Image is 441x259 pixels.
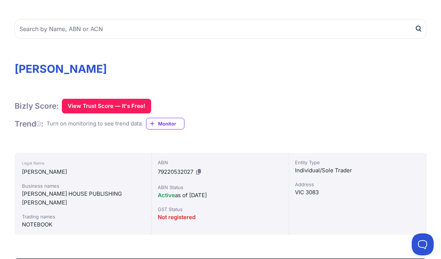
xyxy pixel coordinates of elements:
[158,206,283,213] div: GST Status
[22,159,144,168] div: Legal Name
[295,181,420,188] div: Address
[22,189,144,198] div: [PERSON_NAME] HOUSE PUBLISHING
[158,192,175,199] span: Active
[412,233,434,255] iframe: Toggle Customer Support
[22,198,144,207] div: [PERSON_NAME]
[158,214,195,221] span: Not registered
[146,118,184,129] a: Monitor
[295,159,420,166] div: Entity Type
[22,182,144,189] div: Business names
[158,184,283,191] div: ABN Status
[15,101,59,111] h1: Bizly Score:
[158,120,184,127] span: Monitor
[22,220,144,229] div: NOTEBOOK
[22,213,144,220] div: Trading names
[158,168,193,175] span: 79220532027
[15,19,426,39] input: Search by Name, ABN or ACN
[295,166,420,175] div: Individual/Sole Trader
[158,159,283,166] div: ABN
[158,191,283,200] div: as of [DATE]
[62,99,151,113] button: View Trust Score — It's Free!
[15,62,426,75] h1: [PERSON_NAME]
[295,188,420,197] div: VIC 3083
[15,119,44,129] h1: Trend :
[22,168,144,176] div: [PERSON_NAME]
[46,120,143,128] div: Turn on monitoring to see trend data.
